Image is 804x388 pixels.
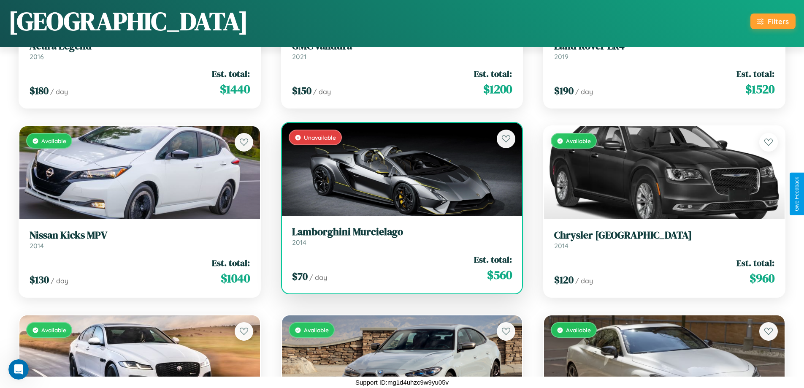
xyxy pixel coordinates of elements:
[745,81,774,98] span: $ 1520
[794,177,800,211] div: Give Feedback
[483,81,512,98] span: $ 1200
[304,326,329,334] span: Available
[292,226,512,247] a: Lamborghini Murcielago2014
[750,270,774,287] span: $ 960
[566,326,591,334] span: Available
[474,68,512,80] span: Est. total:
[30,84,49,98] span: $ 180
[30,229,250,250] a: Nissan Kicks MPV2014
[30,273,49,287] span: $ 130
[736,257,774,269] span: Est. total:
[292,269,308,283] span: $ 70
[554,229,774,241] h3: Chrysler [GEOGRAPHIC_DATA]
[355,377,449,388] p: Support ID: mg1d4uhzc9w9yu05v
[554,84,574,98] span: $ 190
[554,273,574,287] span: $ 120
[50,87,68,96] span: / day
[220,81,250,98] span: $ 1440
[41,137,66,144] span: Available
[566,137,591,144] span: Available
[292,238,306,247] span: 2014
[212,257,250,269] span: Est. total:
[8,4,248,38] h1: [GEOGRAPHIC_DATA]
[304,134,336,141] span: Unavailable
[292,40,512,61] a: GMC Vandura2021
[474,253,512,266] span: Est. total:
[313,87,331,96] span: / day
[575,87,593,96] span: / day
[768,17,789,26] div: Filters
[554,229,774,250] a: Chrysler [GEOGRAPHIC_DATA]2014
[750,14,796,29] button: Filters
[554,241,568,250] span: 2014
[487,266,512,283] span: $ 560
[309,273,327,282] span: / day
[30,40,250,61] a: Acura Legend2016
[212,68,250,80] span: Est. total:
[736,68,774,80] span: Est. total:
[30,241,44,250] span: 2014
[41,326,66,334] span: Available
[8,359,29,380] iframe: Intercom live chat
[292,226,512,238] h3: Lamborghini Murcielago
[30,229,250,241] h3: Nissan Kicks MPV
[292,52,306,61] span: 2021
[575,277,593,285] span: / day
[30,52,44,61] span: 2016
[51,277,68,285] span: / day
[554,52,568,61] span: 2019
[292,84,311,98] span: $ 150
[554,40,774,61] a: Land Rover LR42019
[221,270,250,287] span: $ 1040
